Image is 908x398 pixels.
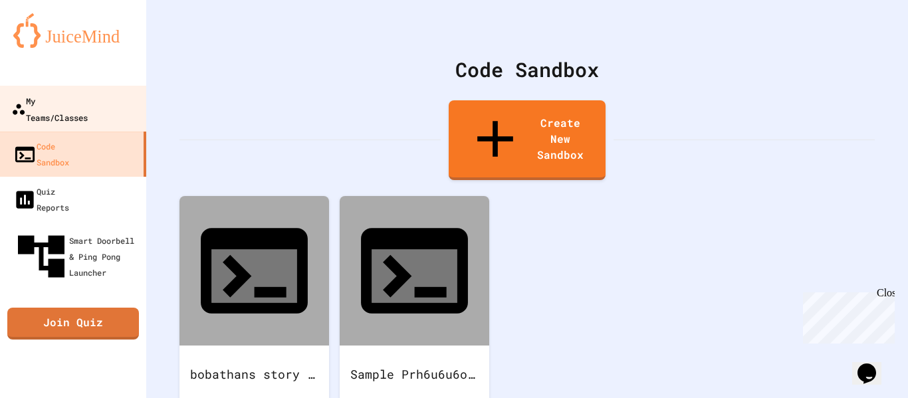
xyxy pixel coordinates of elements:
a: Create New Sandbox [449,100,606,180]
div: Code Sandbox [179,54,875,84]
a: Join Quiz [7,308,139,340]
iframe: chat widget [852,345,895,385]
img: logo-orange.svg [13,13,133,48]
div: Quiz Reports [13,183,69,215]
div: Smart Doorbell & Ping Pong Launcher [13,229,141,284]
div: Chat with us now!Close [5,5,92,84]
div: My Teams/Classes [11,92,88,125]
iframe: chat widget [798,287,895,344]
div: Code Sandbox [13,138,69,170]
